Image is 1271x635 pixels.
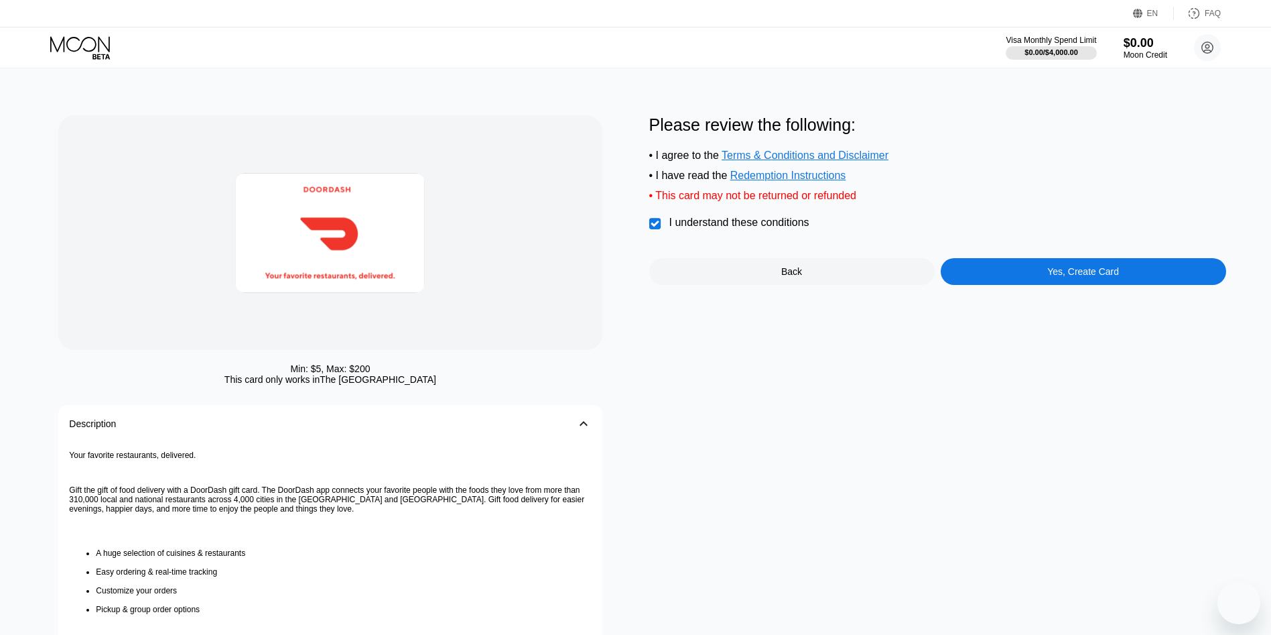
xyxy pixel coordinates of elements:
[649,217,663,231] div: 
[1217,581,1260,624] iframe: Button to launch messaging window
[669,217,809,229] div: I understand these conditions
[941,258,1226,285] div: Yes, Create Card
[96,605,591,614] li: Pickup & group order options
[96,549,591,558] li: A huge selection of cuisines & restaurants
[69,451,591,460] p: Your favorite restaurants, delivered.
[224,374,436,385] div: This card only works in The [GEOGRAPHIC_DATA]
[781,266,802,277] div: Back
[1174,7,1221,20] div: FAQ
[69,485,591,514] p: Gift the gift of food delivery with a DoorDash gift card. The DoorDash app connects your favorite...
[576,416,592,432] div: 󰅀
[649,115,1226,135] div: Please review the following:
[649,258,935,285] div: Back
[1147,9,1158,18] div: EN
[69,418,116,429] div: Description
[290,363,370,374] div: Min: $ 5 , Max: $ 200
[1006,36,1096,60] div: Visa Monthly Spend Limit$0.00/$4,000.00
[1124,50,1167,60] div: Moon Credit
[722,150,888,161] span: Terms & Conditions and Disclaimer
[1024,48,1078,56] div: $0.00 / $4,000.00
[1047,266,1119,277] div: Yes, Create Card
[1205,9,1221,18] div: FAQ
[1006,36,1096,45] div: Visa Monthly Spend Limit
[1124,36,1167,50] div: $0.00
[1124,36,1167,60] div: $0.00Moon Credit
[649,190,1226,202] div: • This card may not be returned or refunded
[730,170,846,181] span: Redemption Instructions
[649,170,1226,182] div: • I have read the
[649,150,1226,162] div: • I agree to the
[96,586,591,595] li: Customize your orders
[1133,7,1174,20] div: EN
[96,567,591,577] li: Easy ordering & real-time tracking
